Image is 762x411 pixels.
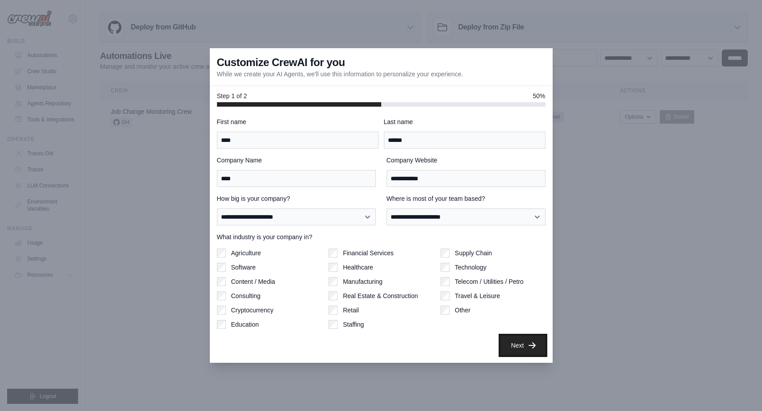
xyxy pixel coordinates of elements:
label: Education [231,320,259,329]
span: 50% [533,91,545,100]
label: Agriculture [231,249,261,257]
h3: Customize CrewAI for you [217,55,345,70]
label: Manufacturing [343,277,383,286]
label: Where is most of your team based? [387,194,545,203]
button: Next [500,336,545,355]
label: Cryptocurrency [231,306,274,315]
label: Software [231,263,256,272]
label: Consulting [231,291,261,300]
label: Company Name [217,156,376,165]
label: Travel & Leisure [455,291,500,300]
p: While we create your AI Agents, we'll use this information to personalize your experience. [217,70,463,79]
label: What industry is your company in? [217,232,545,241]
label: Real Estate & Construction [343,291,418,300]
label: How big is your company? [217,194,376,203]
label: Financial Services [343,249,394,257]
label: Supply Chain [455,249,492,257]
label: Last name [384,117,545,126]
label: First name [217,117,379,126]
span: Step 1 of 2 [217,91,247,100]
label: Content / Media [231,277,275,286]
label: Other [455,306,471,315]
label: Technology [455,263,487,272]
label: Staffing [343,320,364,329]
iframe: Chat Widget [717,368,762,411]
label: Telecom / Utilities / Petro [455,277,524,286]
label: Company Website [387,156,545,165]
label: Retail [343,306,359,315]
label: Healthcare [343,263,373,272]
